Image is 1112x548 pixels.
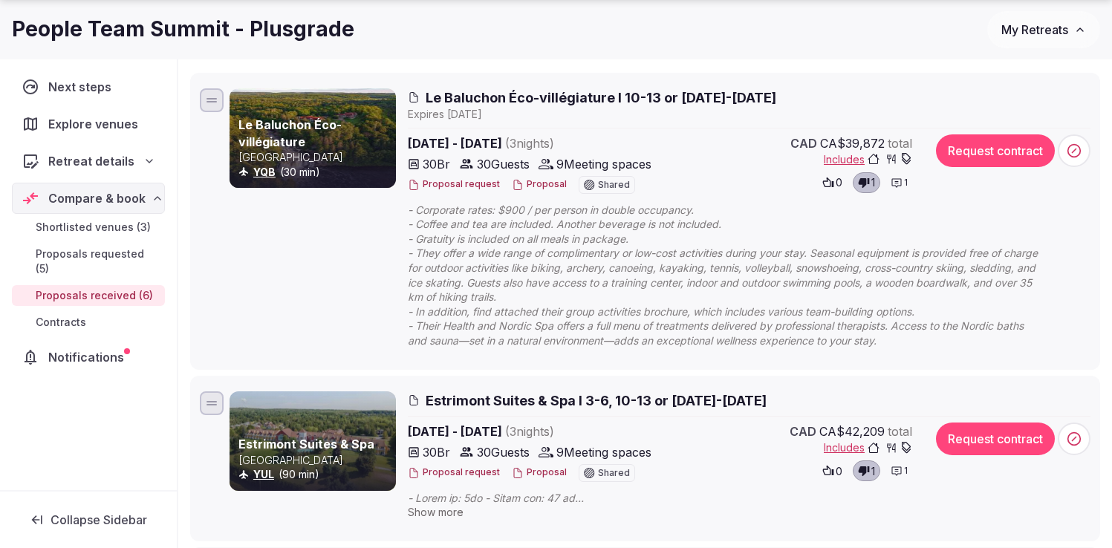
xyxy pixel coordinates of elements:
div: (30 min) [238,165,393,180]
span: Proposals received (6) [36,288,153,303]
a: Le Baluchon Éco-villégiature [238,117,342,149]
span: Explore venues [48,115,144,133]
div: Expire s [DATE] [408,107,1090,122]
a: Proposals received (6) [12,285,165,306]
button: Proposal [512,466,567,479]
span: 0 [836,175,842,190]
span: Next steps [48,78,117,96]
span: 0 [836,464,842,479]
button: 1 [853,460,880,481]
span: CA$39,872 [820,134,885,152]
span: My Retreats [1001,22,1068,37]
span: Show more [408,506,464,518]
span: Compare & book [48,189,146,207]
a: Estrimont Suites & Spa [238,437,374,451]
span: 30 Br [423,443,450,461]
p: [GEOGRAPHIC_DATA] [238,453,393,468]
a: Contracts [12,312,165,333]
button: Proposal request [408,466,500,479]
span: 1 [904,177,908,189]
a: Proposals requested (5) [12,244,165,279]
button: 0 [818,460,847,481]
button: Request contract [936,423,1055,455]
span: [DATE] - [DATE] [408,423,669,440]
button: Includes [824,440,912,455]
span: CAD [790,423,816,440]
button: Request contract [936,134,1055,167]
span: Notifications [48,348,130,366]
span: Collapse Sidebar [51,512,147,527]
span: CA$42,209 [819,423,885,440]
span: - Lorem ip: 5do - Sitam con: 47 ad - Eli seddoei tem incididunt utl etdo magn 7:72 al en 41:97 ad... [408,491,1073,506]
span: 30 Br [423,155,450,173]
span: 1 [871,464,875,479]
a: YQB [253,166,276,178]
span: [DATE] - [DATE] [408,134,669,152]
a: Next steps [12,71,165,102]
span: 1 [871,175,875,190]
span: ( 3 night s ) [505,136,554,151]
button: YUL [253,467,274,482]
h1: People Team Summit - Plusgrade [12,15,354,44]
button: Collapse Sidebar [12,503,165,536]
span: Le Baluchon Éco-villégiature I 10-13 or [DATE]-[DATE] [426,88,776,107]
button: Proposal [512,178,567,191]
button: 1 [853,172,880,193]
p: [GEOGRAPHIC_DATA] [238,150,393,165]
a: Explore venues [12,108,165,140]
span: 30 Guests [477,443,530,461]
span: Shared [598,180,630,189]
span: total [888,134,912,152]
span: Contracts [36,315,86,330]
button: 0 [818,172,847,193]
span: Retreat details [48,152,134,170]
span: 9 Meeting spaces [556,155,651,173]
span: 1 [904,465,908,477]
span: - Corporate rates: $900 / per person in double occupancy. - Coffee and tea are included. Another ... [408,203,1073,348]
span: Shared [598,469,630,477]
button: Proposal request [408,178,500,191]
span: 30 Guests [477,155,530,173]
span: 9 Meeting spaces [556,443,651,461]
button: My Retreats [987,11,1100,48]
span: CAD [790,134,817,152]
button: YQB [253,165,276,180]
div: (90 min) [238,467,393,482]
span: total [888,423,912,440]
span: Proposals requested (5) [36,247,159,276]
span: ( 3 night s ) [505,424,554,439]
span: Estrimont Suites & Spa I 3-6, 10-13 or [DATE]-[DATE] [426,391,767,410]
span: Shortlisted venues (3) [36,220,151,235]
a: YUL [253,468,274,480]
button: Includes [824,152,912,167]
a: Notifications [12,342,165,373]
a: Shortlisted venues (3) [12,217,165,238]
